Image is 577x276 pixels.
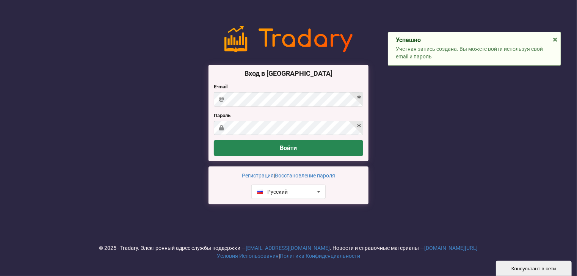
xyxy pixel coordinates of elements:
a: Условия Использования [217,253,279,259]
a: Политика Конфиденциальности [280,253,360,259]
img: logo-noslogan-1ad60627477bfbe4b251f00f67da6d4e.png [224,26,353,52]
div: © 2025 - Tradary. Электронный адрес службы поддержки — . Новости и справочные материалы — | [5,244,572,260]
h3: Вход в [GEOGRAPHIC_DATA] [214,69,363,78]
div: Успешно [396,36,553,44]
label: E-mail [214,83,363,91]
div: Русский [257,189,288,194]
a: [EMAIL_ADDRESS][DOMAIN_NAME] [246,245,330,251]
a: Восстановление пароля [275,172,335,179]
button: Войти [214,140,363,156]
p: Учетная запись создана. Вы можете войти используя свой email и пароль [396,45,553,60]
p: | [214,172,363,179]
label: Пароль [214,112,363,119]
iframe: chat widget [496,259,573,276]
a: [DOMAIN_NAME][URL] [425,245,478,251]
a: Регистрация [242,172,274,179]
